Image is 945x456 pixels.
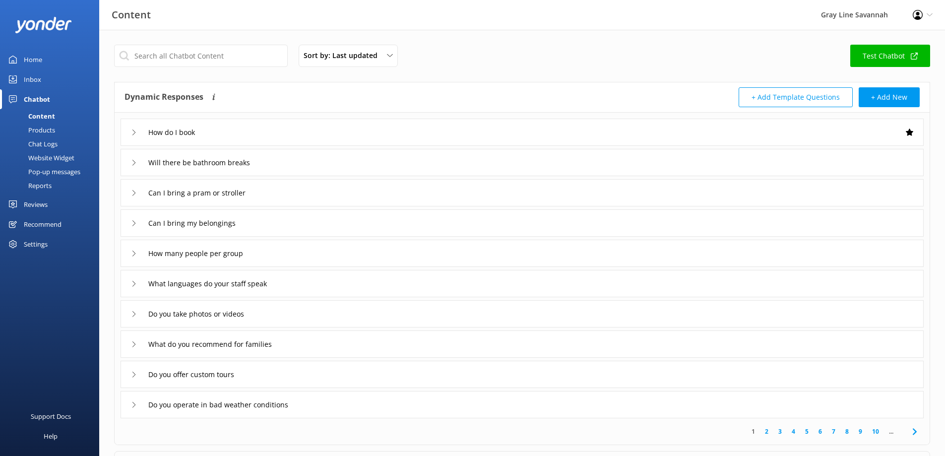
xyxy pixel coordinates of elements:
a: 9 [854,427,867,436]
div: Home [24,50,42,69]
a: Pop-up messages [6,165,99,179]
a: Products [6,123,99,137]
a: 3 [773,427,787,436]
button: + Add Template Questions [739,87,853,107]
div: Inbox [24,69,41,89]
a: 8 [840,427,854,436]
a: Content [6,109,99,123]
a: Website Widget [6,151,99,165]
div: Website Widget [6,151,74,165]
a: 2 [760,427,773,436]
span: ... [884,427,898,436]
div: Reviews [24,195,48,214]
a: 5 [800,427,814,436]
div: Chat Logs [6,137,58,151]
a: Chat Logs [6,137,99,151]
div: Chatbot [24,89,50,109]
a: 10 [867,427,884,436]
a: Reports [6,179,99,193]
h4: Dynamic Responses [125,87,203,107]
h3: Content [112,7,151,23]
a: 7 [827,427,840,436]
button: + Add New [859,87,920,107]
a: Test Chatbot [850,45,930,67]
img: yonder-white-logo.png [15,17,72,33]
div: Reports [6,179,52,193]
div: Help [44,426,58,446]
span: Sort by: Last updated [304,50,383,61]
div: Support Docs [31,406,71,426]
input: Search all Chatbot Content [114,45,288,67]
div: Products [6,123,55,137]
div: Pop-up messages [6,165,80,179]
div: Content [6,109,55,123]
a: 6 [814,427,827,436]
div: Recommend [24,214,62,234]
a: 4 [787,427,800,436]
div: Settings [24,234,48,254]
a: 1 [747,427,760,436]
